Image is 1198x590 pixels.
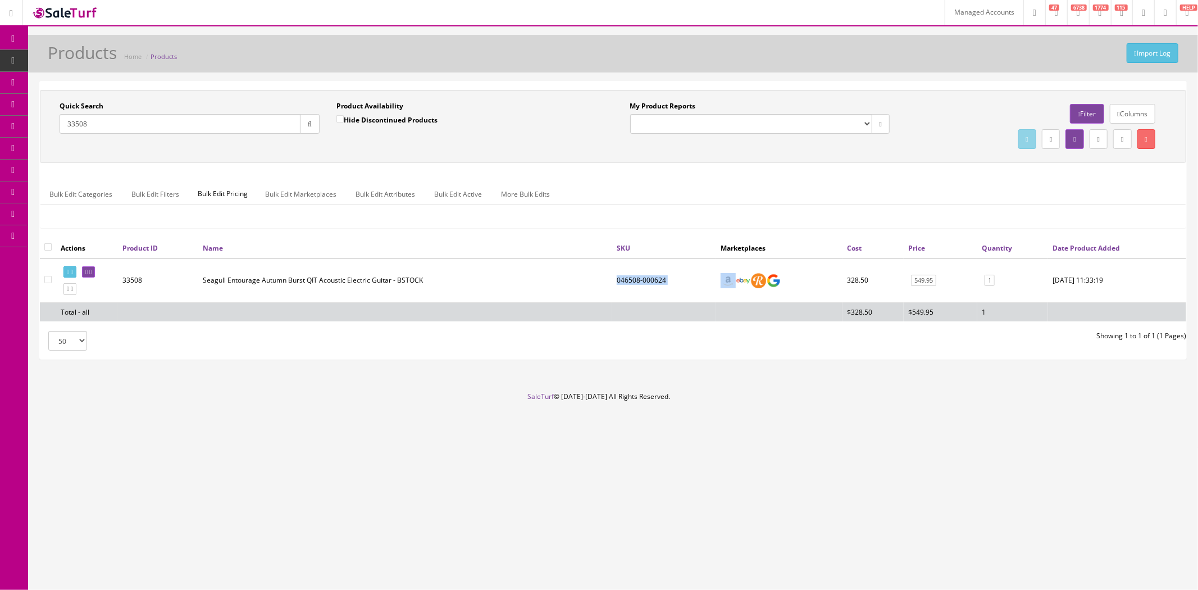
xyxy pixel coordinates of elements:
a: Cost [847,243,862,253]
a: Name [203,243,223,253]
img: SaleTurf [31,5,99,20]
a: Quantity [982,243,1012,253]
a: Bulk Edit Filters [122,183,188,205]
h1: Products [48,43,117,62]
a: SKU [617,243,630,253]
div: Showing 1 to 1 of 1 (1 Pages) [613,331,1195,341]
img: google_shopping [766,273,781,288]
td: 2023-03-21 11:33:19 [1048,258,1186,303]
td: $328.50 [842,302,904,321]
a: Columns [1110,104,1155,124]
a: Bulk Edit Categories [40,183,121,205]
a: Bulk Edit Marketplaces [256,183,345,205]
td: 33508 [118,258,198,303]
span: Bulk Edit Pricing [189,183,256,205]
a: 1 [985,275,995,287]
a: More Bulk Edits [492,183,559,205]
input: Search [60,114,300,134]
a: Date Product Added [1053,243,1120,253]
th: Marketplaces [716,238,842,258]
td: 328.50 [842,258,904,303]
td: Seagull Entourage Autumn Burst QIT Acoustic Electric Guitar - BSTOCK [198,258,612,303]
a: Product ID [122,243,158,253]
td: 046508-000624 [612,258,716,303]
a: 549.95 [911,275,936,287]
a: Bulk Edit Attributes [347,183,424,205]
th: Actions [56,238,118,258]
a: Price [908,243,925,253]
a: Import Log [1127,43,1178,63]
td: $549.95 [904,302,977,321]
td: Total - all [56,302,118,321]
a: Bulk Edit Active [425,183,491,205]
input: Hide Discontinued Products [336,115,344,122]
a: Home [124,52,142,61]
span: 6738 [1071,4,1087,11]
label: My Product Reports [630,101,696,111]
label: Quick Search [60,101,103,111]
span: 47 [1049,4,1059,11]
a: SaleTurf [528,392,554,401]
img: reverb [751,273,766,288]
a: Products [151,52,177,61]
img: ebay [736,273,751,288]
label: Product Availability [336,101,403,111]
span: 115 [1115,4,1128,11]
span: HELP [1180,4,1197,11]
a: Filter [1070,104,1104,124]
span: 1774 [1093,4,1109,11]
label: Hide Discontinued Products [336,114,438,125]
img: amazon [721,273,736,288]
td: 1 [977,302,1048,321]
